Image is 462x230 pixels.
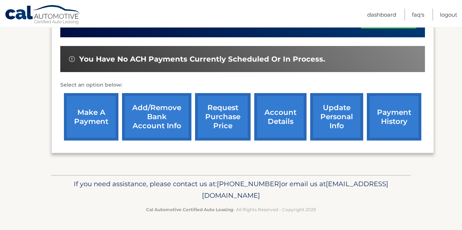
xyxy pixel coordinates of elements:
a: Dashboard [367,9,396,21]
span: You have no ACH payments currently scheduled or in process. [79,55,325,64]
p: Select an option below: [60,81,425,89]
p: - All Rights Reserved - Copyright 2025 [56,206,406,213]
a: account details [254,93,307,141]
a: Add/Remove bank account info [122,93,191,141]
a: Cal Automotive [5,5,81,26]
p: If you need assistance, please contact us at: or email us at [56,178,406,201]
span: [PHONE_NUMBER] [217,180,281,188]
a: make a payment [64,93,118,141]
a: update personal info [310,93,363,141]
img: alert-white.svg [69,56,75,62]
a: request purchase price [195,93,251,141]
span: [EMAIL_ADDRESS][DOMAIN_NAME] [202,180,388,200]
a: payment history [367,93,421,141]
strong: Cal Automotive Certified Auto Leasing [146,207,233,212]
a: FAQ's [412,9,424,21]
a: Logout [440,9,457,21]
